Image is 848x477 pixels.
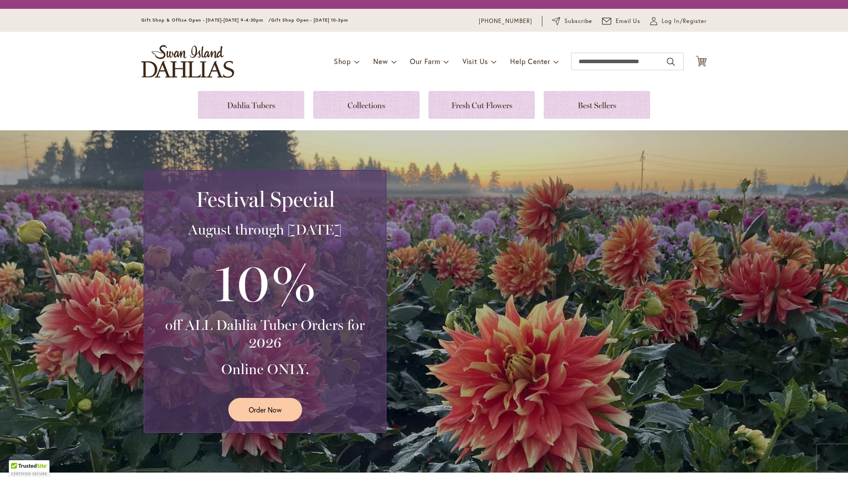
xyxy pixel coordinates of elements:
button: Search [667,55,675,69]
h2: Festival Special [155,187,375,212]
a: [PHONE_NUMBER] [479,17,532,26]
span: Our Farm [410,57,440,66]
span: Visit Us [462,57,488,66]
h3: 10% [155,247,375,316]
span: Log In/Register [662,17,707,26]
a: Email Us [602,17,641,26]
h3: August through [DATE] [155,221,375,238]
span: Shop [334,57,351,66]
span: New [373,57,388,66]
span: Gift Shop Open - [DATE] 10-3pm [271,17,348,23]
span: Email Us [616,17,641,26]
span: Subscribe [564,17,592,26]
a: Log In/Register [650,17,707,26]
span: Order Now [249,405,282,415]
h3: Online ONLY. [155,360,375,378]
a: store logo [141,45,234,78]
span: Help Center [510,57,550,66]
a: Subscribe [552,17,592,26]
h3: off ALL Dahlia Tuber Orders for 2026 [155,316,375,352]
a: Order Now [228,398,302,421]
span: Gift Shop & Office Open - [DATE]-[DATE] 9-4:30pm / [141,17,271,23]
